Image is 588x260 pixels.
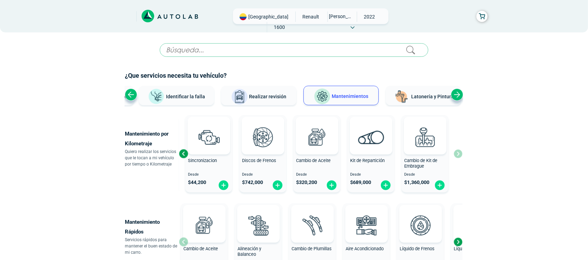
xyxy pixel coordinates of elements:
[358,130,384,144] img: correa_de_reparticion-v3.svg
[299,12,323,22] span: RENAULT
[296,173,338,177] span: Desde
[238,246,261,257] span: Alineación y Balanceo
[252,118,273,139] img: AD0BCuuxAAAAAElFTkSuQmCC
[125,89,137,101] div: Previous slide
[198,118,219,139] img: AD0BCuuxAAAAAElFTkSuQmCC
[415,118,436,139] img: AD0BCuuxAAAAAElFTkSuQmCC
[405,210,436,240] img: liquido_frenos-v3.svg
[267,22,292,32] span: 1600
[183,246,218,251] span: Cambio de Aceite
[247,122,278,152] img: frenos2-v3.svg
[221,86,296,105] button: Realizar revisión
[248,206,269,227] img: AD0BCuuxAAAAAElFTkSuQmCC
[125,148,179,167] p: Quiero realizar los servicios que le tocan a mi vehículo por tiempo o Kilometraje
[326,180,337,191] img: fi_plus-circle2.svg
[454,246,493,251] span: Líquido Refrigerante
[380,180,391,191] img: fi_plus-circle2.svg
[314,88,331,105] img: Mantenimientos
[350,173,392,177] span: Desde
[139,86,214,105] button: Identificar la falla
[125,217,179,237] p: Mantenimiento Rápidos
[410,206,431,227] img: AD0BCuuxAAAAAElFTkSuQmCC
[292,246,332,251] span: Cambio de Plumillas
[356,206,377,227] img: AD0BCuuxAAAAAElFTkSuQmCC
[293,115,340,192] button: Cambio de Aceite Desde $320,200
[297,210,327,240] img: plumillas-v3.svg
[166,93,205,99] span: Identificar la falla
[393,89,410,105] img: Latonería y Pintura
[125,129,179,148] p: Mantenimiento por Kilometraje
[178,148,189,159] div: Previous slide
[451,89,463,101] div: Next slide
[328,12,353,21] span: [PERSON_NAME]
[125,71,463,80] h2: ¿Que servicios necesita tu vehículo?
[404,179,429,185] span: $ 1,360,000
[459,210,490,240] img: liquido_refrigerante-v3.svg
[248,13,288,20] span: [GEOGRAPHIC_DATA]
[242,179,263,185] span: $ 742,000
[361,118,382,139] img: AD0BCuuxAAAAAElFTkSuQmCC
[347,115,394,192] button: Kit de Repartición Desde $689,000
[434,180,445,191] img: fi_plus-circle2.svg
[409,122,440,152] img: kit_de_embrague-v3.svg
[307,118,327,139] img: AD0BCuuxAAAAAElFTkSuQmCC
[400,246,435,251] span: Líquido de Frenos
[148,89,165,105] img: Identificar la falla
[188,173,229,177] span: Desde
[453,237,463,247] div: Next slide
[218,180,229,191] img: fi_plus-circle2.svg
[242,173,284,177] span: Desde
[332,93,369,99] span: Mantenimientos
[350,179,371,185] span: $ 689,000
[243,210,273,240] img: alineacion_y_balanceo-v3.svg
[125,237,179,255] p: Servicios rápidos para mantener el buen estado de mi carro.
[296,158,331,163] span: Cambio de Aceite
[351,210,382,240] img: aire_acondicionado-v3.svg
[240,13,247,20] img: Flag of COLOMBIA
[249,94,287,99] span: Realizar revisión
[194,206,215,227] img: AD0BCuuxAAAAAElFTkSuQmCC
[302,206,323,227] img: AD0BCuuxAAAAAElFTkSuQmCC
[350,158,385,163] span: Kit de Repartición
[404,158,437,169] span: Cambio de Kit de Embrague
[303,86,379,105] button: Mantenimientos
[185,115,232,192] button: Sincronizacion Desde $44,200
[386,86,461,105] button: Latonería y Pintura
[160,43,428,57] input: Búsqueda...
[239,115,286,192] button: Discos de Frenos Desde $742,000
[301,122,332,152] img: cambio_de_aceite-v3.svg
[231,89,248,105] img: Realizar revisión
[411,94,454,99] span: Latonería y Pintura
[357,12,382,22] span: 2022
[401,115,448,192] button: Cambio de Kit de Embrague Desde $1,360,000
[242,158,276,163] span: Discos de Frenos
[272,180,283,191] img: fi_plus-circle2.svg
[189,210,219,240] img: cambio_de_aceite-v3.svg
[188,158,217,163] span: Sincronizacion
[346,246,384,251] span: Aire Acondicionado
[296,179,317,185] span: $ 320,200
[404,173,446,177] span: Desde
[193,122,224,152] img: sincronizacion-v3.svg
[188,179,206,185] span: $ 44,200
